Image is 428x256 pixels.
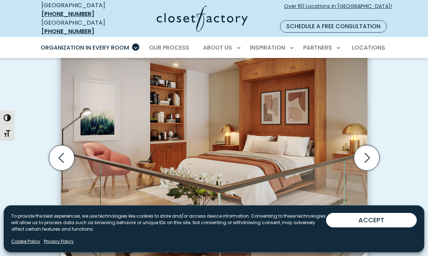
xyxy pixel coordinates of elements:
[250,43,285,52] span: Inspiration
[44,238,74,245] a: Privacy Policy
[203,43,232,52] span: About Us
[46,142,77,173] button: Previous slide
[149,43,189,52] span: Our Process
[41,43,129,52] span: Organization in Every Room
[351,142,382,173] button: Next slide
[303,43,332,52] span: Partners
[284,3,392,18] span: Over 60 Locations in [GEOGRAPHIC_DATA]!
[11,238,40,245] a: Cookie Policy
[352,43,385,52] span: Locations
[36,38,392,58] nav: Primary Menu
[41,1,120,18] div: [GEOGRAPHIC_DATA]
[41,18,120,36] div: [GEOGRAPHIC_DATA]
[280,20,387,33] a: Schedule a Free Consultation
[41,27,94,35] a: [PHONE_NUMBER]
[41,10,94,18] a: [PHONE_NUMBER]
[157,5,248,32] img: Closet Factory Logo
[11,213,326,232] p: To provide the best experiences, we use technologies like cookies to store and/or access device i...
[326,213,417,227] button: ACCEPT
